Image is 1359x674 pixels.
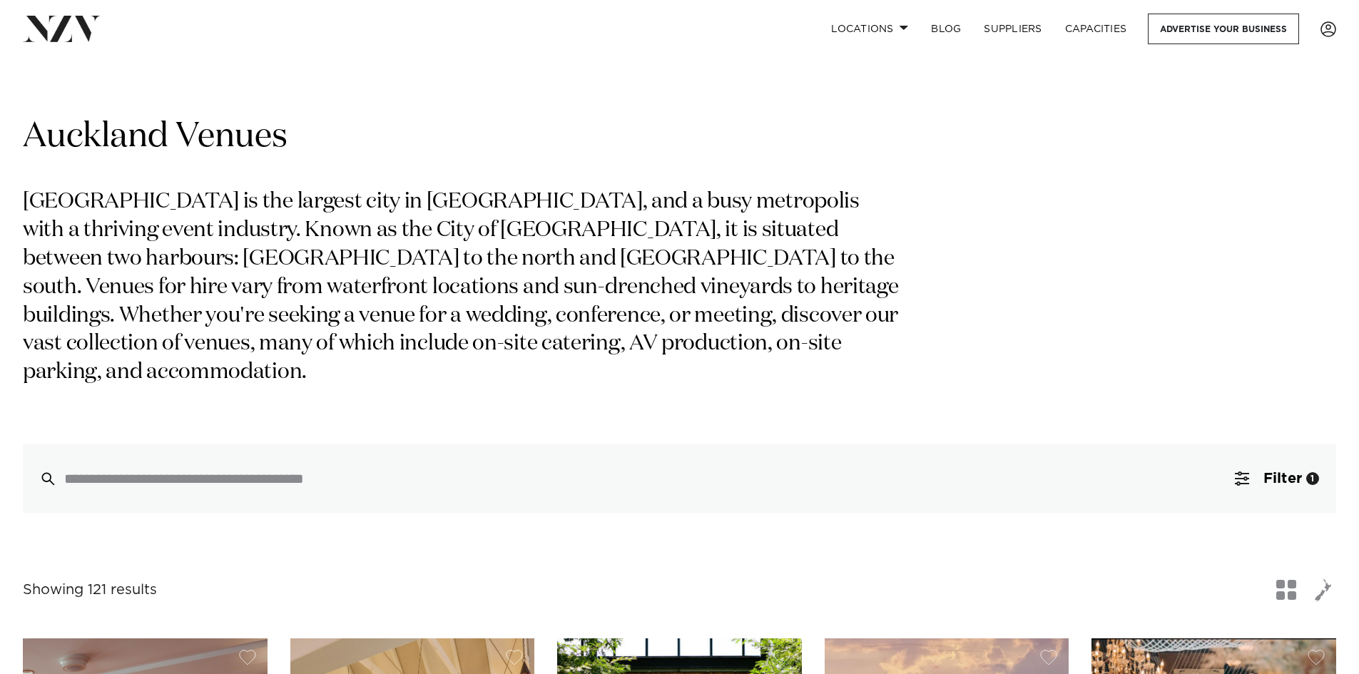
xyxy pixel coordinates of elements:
a: BLOG [920,14,972,44]
h1: Auckland Venues [23,115,1336,160]
img: nzv-logo.png [23,16,101,41]
a: SUPPLIERS [972,14,1053,44]
a: Advertise your business [1148,14,1299,44]
a: Locations [820,14,920,44]
div: 1 [1306,472,1319,485]
p: [GEOGRAPHIC_DATA] is the largest city in [GEOGRAPHIC_DATA], and a busy metropolis with a thriving... [23,188,905,387]
button: Filter1 [1218,444,1336,513]
div: Showing 121 results [23,579,157,601]
a: Capacities [1054,14,1139,44]
span: Filter [1263,471,1302,486]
